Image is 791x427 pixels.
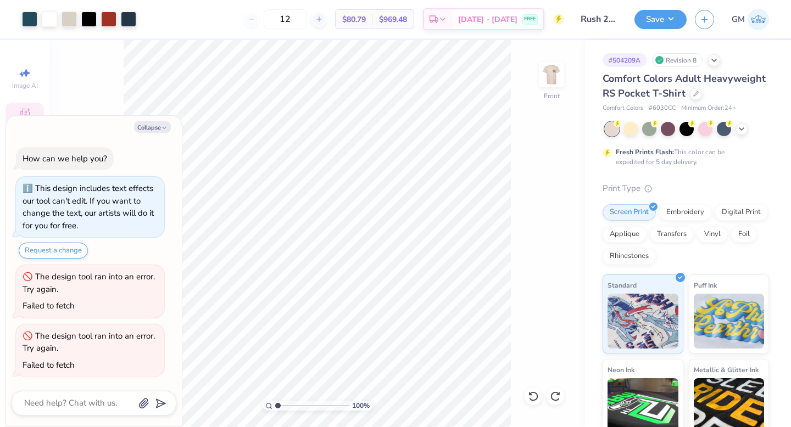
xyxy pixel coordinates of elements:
span: [DATE] - [DATE] [458,14,517,25]
span: Minimum Order: 24 + [681,104,736,113]
button: Request a change [19,243,88,259]
div: The design tool ran into an error. Try again. [23,271,155,295]
div: This design includes text effects our tool can't edit. If you want to change the text, our artist... [23,183,154,231]
span: $969.48 [379,14,407,25]
span: Comfort Colors Adult Heavyweight RS Pocket T-Shirt [603,72,766,100]
span: FREE [524,15,536,23]
a: GM [732,9,769,30]
span: Comfort Colors [603,104,643,113]
div: Applique [603,226,647,243]
div: The design tool ran into an error. Try again. [23,330,155,354]
span: Standard [608,279,637,291]
div: # 504209A [603,53,647,67]
img: Puff Ink [694,294,765,349]
img: Standard [608,294,678,349]
span: GM [732,13,745,26]
div: Digital Print [715,204,768,221]
span: Neon Ink [608,364,634,375]
div: Failed to fetch [23,359,75,370]
span: Puff Ink [694,279,717,291]
div: Print Type [603,182,769,195]
div: Vinyl [697,226,728,243]
span: Image AI [12,81,38,90]
span: $80.79 [342,14,366,25]
div: Foil [731,226,757,243]
div: Failed to fetch [23,300,75,311]
img: Grace Miles [748,9,769,30]
div: Front [544,91,560,101]
input: – – [264,9,307,29]
img: Front [541,64,562,86]
strong: Fresh Prints Flash: [616,148,674,156]
span: # 6030CC [649,104,676,113]
div: Rhinestones [603,248,656,265]
div: Embroidery [659,204,711,221]
div: This color can be expedited for 5 day delivery. [616,147,751,167]
div: Revision 8 [652,53,703,67]
button: Save [634,10,687,29]
div: Transfers [650,226,694,243]
span: 100 % [352,401,370,411]
div: How can we help you? [23,153,107,164]
input: Untitled Design [572,8,626,30]
button: Collapse [134,121,171,133]
div: Screen Print [603,204,656,221]
span: Metallic & Glitter Ink [694,364,759,375]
